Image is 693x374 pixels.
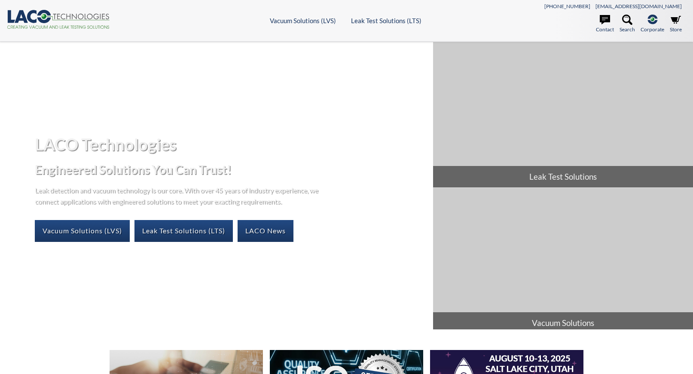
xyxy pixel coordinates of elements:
span: Vacuum Solutions [433,312,693,334]
a: Vacuum Solutions [433,188,693,333]
a: Vacuum Solutions (LVS) [270,17,336,24]
a: Leak Test Solutions (LTS) [351,17,421,24]
h2: Engineered Solutions You Can Trust! [35,162,426,178]
a: Search [620,15,635,33]
h1: LACO Technologies [35,134,426,155]
span: Leak Test Solutions [433,166,693,187]
a: LACO News [238,220,293,241]
span: Corporate [641,25,664,33]
a: [EMAIL_ADDRESS][DOMAIN_NAME] [595,3,682,9]
a: Contact [596,15,614,33]
p: Leak detection and vacuum technology is our core. With over 45 years of industry experience, we c... [35,184,323,206]
a: Vacuum Solutions (LVS) [35,220,130,241]
a: Store [670,15,682,33]
a: Leak Test Solutions (LTS) [134,220,233,241]
a: [PHONE_NUMBER] [544,3,590,9]
a: Leak Test Solutions [433,42,693,187]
